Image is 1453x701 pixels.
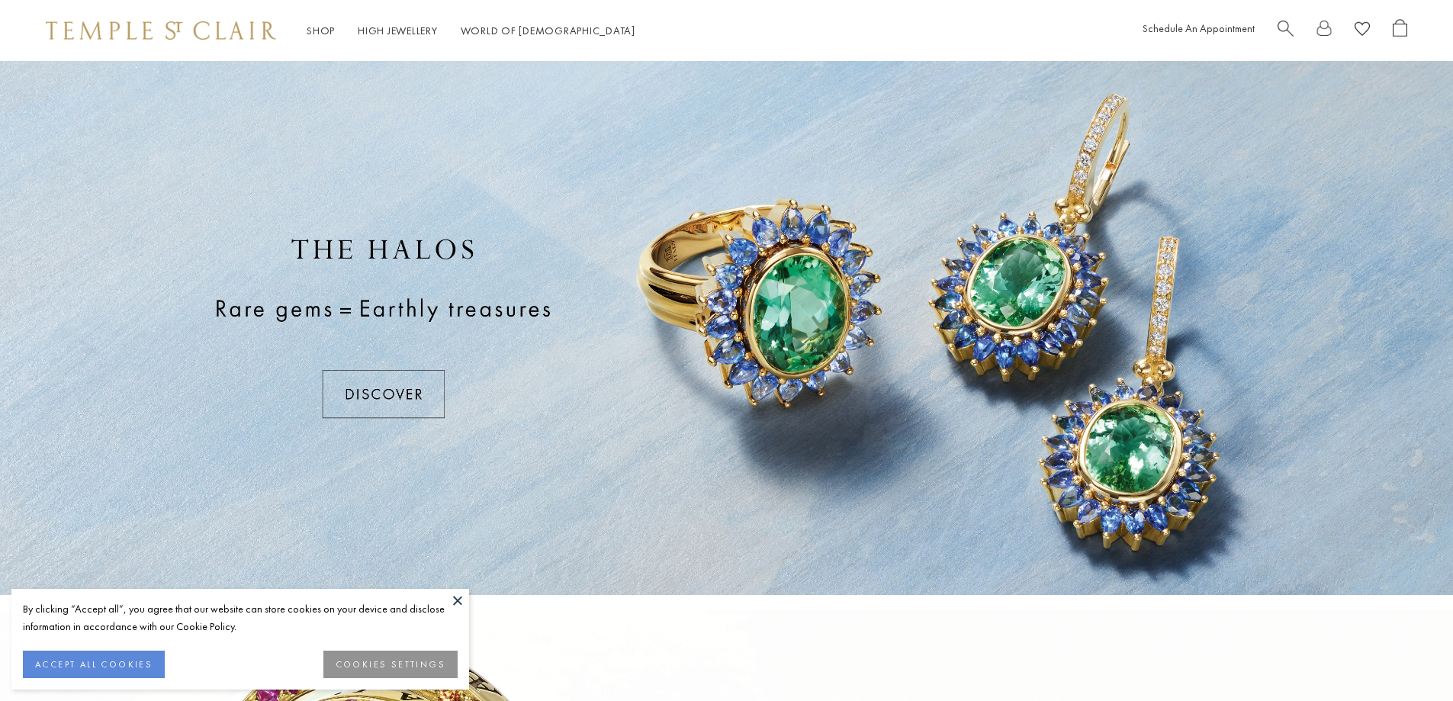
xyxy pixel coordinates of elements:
[23,600,458,635] div: By clicking “Accept all”, you agree that our website can store cookies on your device and disclos...
[323,651,458,678] button: COOKIES SETTINGS
[46,21,276,40] img: Temple St. Clair
[1143,21,1255,35] a: Schedule An Appointment
[1393,19,1407,43] a: Open Shopping Bag
[1278,19,1294,43] a: Search
[23,651,165,678] button: ACCEPT ALL COOKIES
[307,24,335,37] a: ShopShop
[307,21,635,40] nav: Main navigation
[1355,19,1370,43] a: View Wishlist
[461,24,635,37] a: World of [DEMOGRAPHIC_DATA]World of [DEMOGRAPHIC_DATA]
[358,24,438,37] a: High JewelleryHigh Jewellery
[1377,629,1438,686] iframe: Gorgias live chat messenger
